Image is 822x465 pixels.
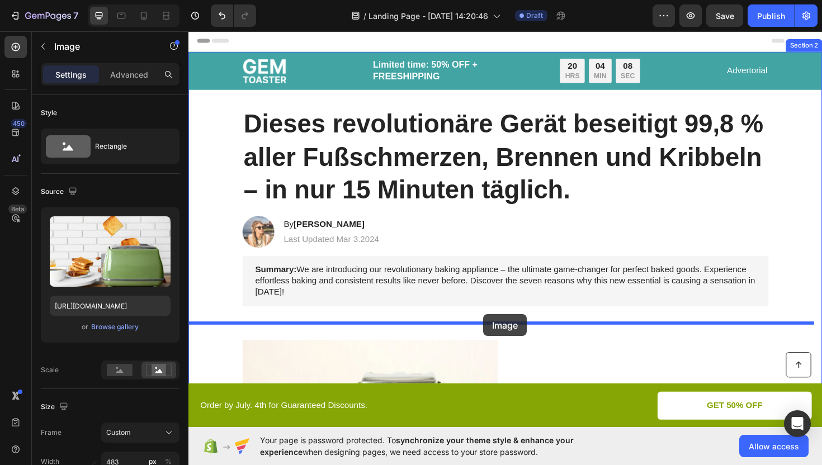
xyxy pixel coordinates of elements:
[73,9,78,22] p: 7
[110,69,148,80] p: Advanced
[211,4,256,27] div: Undo/Redo
[4,4,83,27] button: 7
[106,428,131,438] span: Custom
[91,321,139,333] button: Browse gallery
[188,30,822,428] iframe: Design area
[260,434,617,458] span: Your page is password protected. To when designing pages, we need access to your store password.
[55,69,87,80] p: Settings
[41,184,79,200] div: Source
[739,435,809,457] button: Allow access
[91,322,139,332] div: Browse gallery
[54,40,149,53] p: Image
[41,400,70,415] div: Size
[11,119,27,128] div: 450
[784,410,811,437] div: Open Intercom Messenger
[95,134,163,159] div: Rectangle
[101,423,179,443] button: Custom
[369,10,488,22] span: Landing Page - [DATE] 14:20:46
[757,10,785,22] div: Publish
[41,108,57,118] div: Style
[50,296,171,316] input: https://example.com/image.jpg
[8,205,27,213] div: Beta
[82,320,88,334] span: or
[260,435,574,457] span: synchronize your theme style & enhance your experience
[41,428,62,438] label: Frame
[41,365,59,375] div: Scale
[749,440,799,452] span: Allow access
[716,11,734,21] span: Save
[748,4,795,27] button: Publish
[363,10,366,22] span: /
[706,4,743,27] button: Save
[526,11,543,21] span: Draft
[50,216,171,287] img: preview-image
